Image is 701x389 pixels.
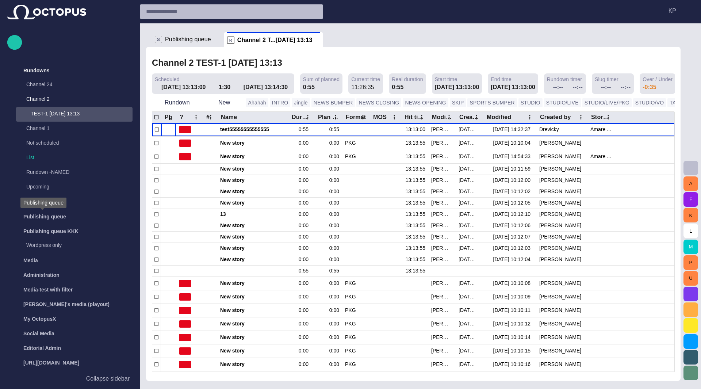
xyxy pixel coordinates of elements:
div: PKG [345,347,356,354]
p: TEST-1 [DATE] 13:13 [31,110,80,117]
div: New story [220,358,285,371]
div: PKG [345,361,356,368]
div: Name [221,114,237,121]
div: Hit time [405,114,425,121]
button: Collapse sidebar [7,371,133,386]
div: 0:00 [317,165,339,172]
div: 13:13:55 [404,188,425,195]
div: 13:13:55 [404,211,425,218]
div: 8/29 10:10:08 [459,280,480,287]
span: New story [220,199,285,206]
span: New story [220,233,285,240]
span: New story [220,280,285,287]
button: MOS column menu [389,112,399,122]
div: Vasyliev [539,307,584,314]
div: 13:13:55 [404,140,425,146]
div: Drevicky [539,126,562,133]
div: PKG [345,334,356,341]
div: 8/29 10:10:11 [493,307,533,314]
div: 0:00 [317,188,339,195]
p: Publishing queue [23,213,66,220]
button: STUDIO/VO [633,98,666,107]
div: Wordpress only [12,239,133,253]
div: 0:00 [317,153,339,160]
button: Modified column menu [525,112,535,122]
div: 8/29 10:12:03 [493,245,533,252]
div: Ivan Vasyliev (ivasyliev) [431,307,453,314]
ul: main menu [7,63,133,371]
p: List [26,154,34,161]
div: Ivan Vasyliev (ivasyliev) [431,293,453,300]
div: Vasyliev [539,347,584,354]
div: 8/29 10:10:10 [459,307,480,314]
button: SPORTS BUMPER [467,98,517,107]
button: Format column menu [358,112,368,122]
span: Slug timer [595,76,618,83]
div: Vasyliev [539,199,584,206]
div: Vasyliev [539,256,584,263]
div: 9/3 14:32:37 [493,126,533,133]
span: New story [220,320,285,327]
div: Vasyliev [539,188,584,195]
div: 8/29 10:12:05 [459,199,480,206]
span: New story [220,361,285,368]
div: 13:13:55 [404,245,425,252]
div: Vasyliev [539,211,584,218]
div: New story [220,243,285,254]
div: 0:00 [299,222,311,229]
div: 8/29 10:11:58 [459,165,480,172]
span: Current time [351,76,380,83]
div: test55555555555555 [220,123,285,136]
span: Publishing queue [165,36,211,43]
div: PKG [345,153,356,160]
p: Channel 2 [26,95,50,103]
button: STUDIO/LIVE [544,98,581,107]
div: 13:13:55 [404,153,425,160]
span: New story [220,188,285,195]
div: 0:00 [317,280,339,287]
div: New story [220,137,285,150]
div: Vasyliev [539,222,584,229]
div: New story [220,290,285,304]
div: Ivan Vasyliev (ivasyliev) [431,165,453,172]
div: 0:00 [317,334,339,341]
div: 0:00 [317,233,339,240]
button: Duration column menu [303,112,313,122]
div: 0:00 [299,293,311,300]
div: Story locations [591,114,612,121]
div: New story [220,220,285,231]
p: My OctopusX [23,315,56,323]
p: Not scheduled [26,139,59,146]
div: 8/29 10:10:12 [459,320,480,327]
div: 8/29 10:10:12 [493,320,533,327]
div: 0:00 [317,347,339,354]
p: [URL][DOMAIN_NAME] [23,359,79,366]
div: Vasyliev [539,280,584,287]
button: STUDIO [518,98,543,107]
div: New story [220,175,285,186]
span: New story [220,245,285,252]
div: 0:00 [299,307,311,314]
div: 0:55 [299,126,311,133]
div: 8/29 10:10:09 [459,293,480,300]
div: 0:00 [317,222,339,229]
div: 13:13:00 [404,126,425,133]
div: 8/29 10:12:02 [459,188,480,195]
div: New story [220,150,285,163]
h2: Channel 2 TEST-1 [DATE] 13:13 [152,58,282,68]
div: [DATE] 13:13:00 [161,83,209,92]
button: NEWS CLOSING [356,98,401,107]
div: 1 [206,123,214,136]
button: Ahahah [246,98,268,107]
div: 8/29 10:12:06 [459,222,480,229]
p: Administration [23,271,60,279]
div: New story [220,317,285,331]
div: 1:30 [219,83,234,92]
span: New story [220,153,285,160]
p: Collapse sidebar [86,374,130,383]
div: 0:00 [299,256,311,263]
span: Real duration [392,76,423,83]
button: ? column menu [191,112,201,122]
span: New story [220,307,285,314]
span: Over / Under [643,76,673,83]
